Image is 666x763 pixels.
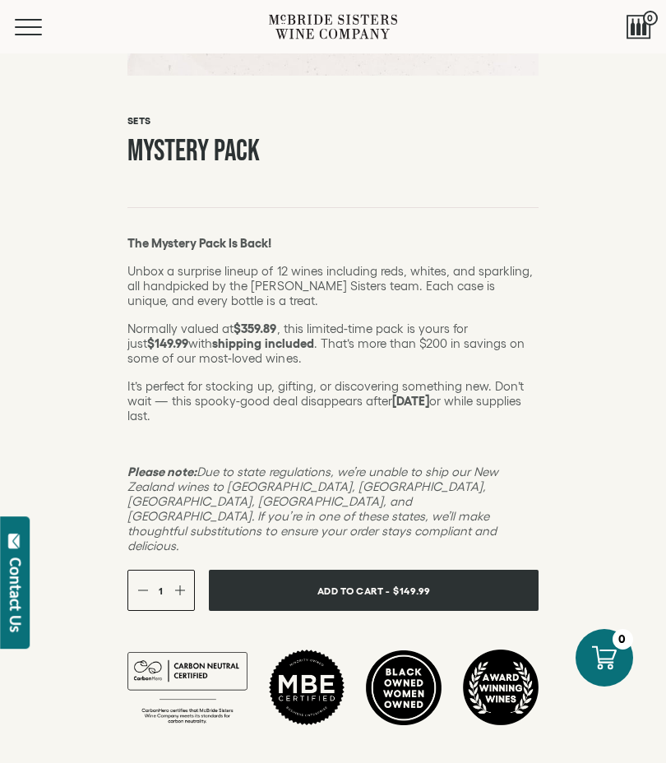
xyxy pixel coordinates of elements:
[127,379,539,423] p: It’s perfect for stocking up, gifting, or discovering something new. Don’t wait — this spooky-goo...
[127,465,197,479] strong: Please note:
[15,19,74,35] button: Mobile Menu Trigger
[127,115,539,127] h6: Sets
[127,136,539,168] h1: Mystery Pack
[613,629,633,650] div: 0
[159,585,163,596] span: 1
[147,336,188,350] strong: $149.99
[7,557,24,632] div: Contact Us
[209,570,539,611] button: Add To Cart - $149.99
[393,579,431,603] span: $149.99
[317,579,390,603] span: Add To Cart -
[392,394,429,408] strong: [DATE]
[127,465,498,553] em: Due to state regulations, we’re unable to ship our New Zealand wines to [GEOGRAPHIC_DATA], [GEOGR...
[643,11,658,25] span: 0
[127,264,539,308] p: Unbox a surprise lineup of 12 wines including reds, whites, and sparkling, all handpicked by the ...
[212,336,313,350] strong: shipping included
[127,321,539,366] p: Normally valued at , this limited-time pack is yours for just with . That’s more than $200 in sav...
[127,236,272,250] strong: The Mystery Pack Is Back!
[234,321,276,335] strong: $359.89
